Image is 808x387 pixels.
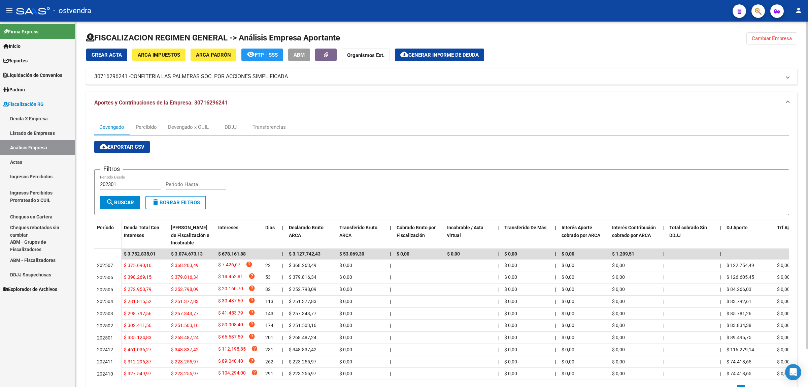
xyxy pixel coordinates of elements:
[218,309,243,318] span: $ 41.453,79
[562,274,574,280] span: $ 0,00
[390,323,391,328] span: |
[225,123,237,131] div: DDJJ
[498,287,499,292] span: |
[720,323,721,328] span: |
[124,359,151,364] span: $ 312.296,37
[504,371,517,376] span: $ 0,00
[191,49,236,61] button: ARCA Padrón
[5,6,13,14] mat-icon: menu
[562,263,574,268] span: $ 0,00
[171,323,199,328] span: $ 251.503,16
[504,335,517,340] span: $ 0,00
[339,287,352,292] span: $ 0,00
[215,220,263,250] datatable-header-cell: Intereses
[124,263,151,268] span: $ 375.690,16
[612,323,625,328] span: $ 0,00
[562,323,574,328] span: $ 0,00
[265,287,271,292] span: 82
[752,35,792,41] span: Cambiar Empresa
[555,335,556,340] span: |
[282,225,283,230] span: |
[339,335,352,340] span: $ 0,00
[53,3,91,18] span: - ostvendra
[663,225,664,230] span: |
[218,369,246,378] span: $ 104.294,00
[555,263,556,268] span: |
[265,299,273,304] span: 113
[294,52,305,58] span: ABM
[124,299,151,304] span: $ 281.815,52
[390,347,391,352] span: |
[395,49,484,61] button: Generar informe de deuda
[339,359,352,364] span: $ 0,00
[282,371,283,376] span: |
[145,196,206,209] button: Borrar Filtros
[100,143,108,151] mat-icon: cloud_download
[777,335,790,340] span: $ 0,00
[724,220,774,250] datatable-header-cell: DJ Aporte
[612,359,625,364] span: $ 0,00
[339,299,352,304] span: $ 0,00
[777,225,799,230] span: Trf Aporte
[727,347,754,352] span: $ 116.279,14
[282,335,283,340] span: |
[97,275,113,280] span: 202506
[347,52,384,58] strong: Organismos Ext.
[282,263,283,268] span: |
[171,371,199,376] span: $ 223.255,97
[609,220,660,250] datatable-header-cell: Interés Contribución cobrado por ARCA
[390,299,391,304] span: |
[447,251,460,257] span: $ 0,00
[727,299,751,304] span: $ 83.792,61
[562,299,574,304] span: $ 0,00
[727,335,751,340] span: $ 89.495,75
[390,287,391,292] span: |
[390,263,391,268] span: |
[124,335,151,340] span: $ 335.124,83
[785,364,801,380] div: Open Intercom Messenger
[727,225,748,230] span: DJ Aporte
[196,52,231,58] span: ARCA Padrón
[218,273,243,282] span: $ 18.452,81
[124,311,151,316] span: $ 298.797,56
[339,263,352,268] span: $ 0,00
[218,285,243,294] span: $ 20.160,70
[171,263,199,268] span: $ 368.263,49
[498,359,499,364] span: |
[612,287,625,292] span: $ 0,00
[504,323,517,328] span: $ 0,00
[777,299,790,304] span: $ 0,00
[339,347,352,352] span: $ 0,00
[727,359,751,364] span: $ 74.418,65
[390,311,391,316] span: |
[663,311,664,316] span: |
[265,274,271,280] span: 53
[248,357,255,364] i: help
[339,251,364,257] span: $ 53.069,30
[555,274,556,280] span: |
[397,225,436,238] span: Cobrado Bruto por Fiscalización
[171,347,199,352] span: $ 348.837,42
[124,225,159,238] span: Deuda Total Con Intereses
[279,220,286,250] datatable-header-cell: |
[777,347,790,352] span: $ 0,00
[390,225,391,230] span: |
[663,263,664,268] span: |
[727,274,754,280] span: $ 126.605,45
[171,274,199,280] span: $ 379.816,34
[289,263,316,268] span: $ 368.263,49
[248,321,255,328] i: help
[660,220,667,250] datatable-header-cell: |
[3,71,62,79] span: Liquidación de Convenios
[151,200,200,206] span: Borrar Filtros
[265,225,275,230] span: Dias
[289,371,316,376] span: $ 223.255,97
[248,309,255,316] i: help
[777,274,790,280] span: $ 0,00
[727,311,751,316] span: $ 85.781,26
[94,99,228,106] span: Aportes y Contribuciones de la Empresa: 30716296241
[663,251,664,257] span: |
[669,225,707,238] span: Total cobrado Sin DDJJ
[248,297,255,304] i: help
[339,311,352,316] span: $ 0,00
